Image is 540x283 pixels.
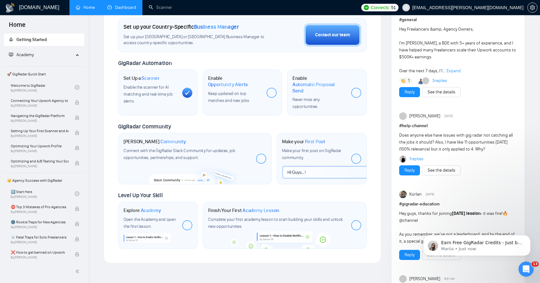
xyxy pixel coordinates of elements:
span: GigRadar Automation [118,60,171,67]
img: 👏 [401,79,405,83]
span: lock [75,252,79,256]
span: Navigating the GigRadar Platform [11,113,69,119]
a: 3replies [432,78,447,84]
h1: Enable [208,75,262,87]
a: Welcome to GigRadarBy[PERSON_NAME] [11,80,75,94]
button: Contact our team [304,23,361,47]
span: By [PERSON_NAME] [11,134,69,138]
h1: # gigradar-education [399,201,517,208]
span: By [PERSON_NAME] [11,225,69,229]
button: See the details [422,165,461,175]
span: Hey Freelancers &amp; Agency Owners, I’m [PERSON_NAME], a BDE with 5+ years of experience, and I ... [399,27,516,74]
span: Enable the scanner for AI matching and real-time job alerts. [123,85,172,104]
span: lock [75,222,79,226]
span: GigRadar Community [118,123,171,130]
span: 1 [408,78,410,84]
button: Reply [399,165,420,175]
span: lock [75,146,79,150]
h1: # general [399,16,517,23]
h1: Set Up a [123,75,159,81]
span: [DATE] [426,192,434,197]
a: Reply [405,251,415,258]
span: Complete your first academy lesson to start building your skills and unlock new opportunities. [208,217,343,229]
span: ☠️ Fatal Traps for Solo Freelancers [11,234,69,240]
a: Reply [405,89,415,96]
span: Home [4,20,31,33]
img: upwork-logo.png [364,5,369,10]
span: Opportunity Alerts [208,81,248,88]
button: Reply [399,87,420,97]
span: Connect with the GigRadar Slack Community for updates, job opportunities, partnerships, and support. [123,148,235,160]
span: By [PERSON_NAME] [11,240,69,244]
span: Automatic Proposal Send [292,81,346,94]
span: Getting Started [16,37,47,42]
span: Optimizing Your Upwork Profile [11,143,69,149]
iframe: Intercom notifications message [414,222,540,266]
span: user [404,5,408,10]
span: Hey guys, thanks for joining - it was fire! As you remember, we’ve got a leaderboard, and by the ... [399,211,515,244]
span: ❌ How to get banned on Upwork [11,249,69,256]
span: [PERSON_NAME] [409,275,440,282]
span: lock [75,161,79,165]
a: searchScanner [149,5,172,10]
span: check-circle [75,192,79,196]
iframe: Intercom live chat [519,262,534,277]
span: Business Manager [194,23,239,30]
button: setting [527,3,537,13]
span: 13 [531,262,539,267]
span: Academy Lesson [243,207,279,214]
span: Community [160,139,186,145]
a: 1️⃣ Start HereBy[PERSON_NAME] [11,187,75,201]
span: Open the Academy and open the first lesson. [123,217,176,229]
span: Scanner [141,75,159,81]
span: Keep updated on top matches and new jobs. [208,91,250,103]
span: fund-projection-screen [9,52,13,57]
span: lock [75,131,79,135]
span: By [PERSON_NAME] [11,256,69,259]
span: By [PERSON_NAME] [11,164,69,168]
span: [DATE] [444,113,453,119]
span: Academy [9,52,34,57]
span: Korlan [409,191,422,198]
span: By [PERSON_NAME] [11,210,69,214]
span: check-circle [75,85,79,90]
a: setting [527,5,537,10]
span: By [PERSON_NAME] [11,149,69,153]
span: Connects: [371,4,390,11]
img: slackcommunity-bg.png [149,162,241,184]
a: See the details [428,167,455,174]
h1: Make your [282,139,325,145]
span: Setting Up Your First Scanner and Auto-Bidder [11,128,69,134]
span: Expand [447,68,461,74]
span: rocket [9,37,13,42]
span: [PERSON_NAME] [409,113,440,120]
span: 🌚 Rookie Traps for New Agencies [11,219,69,225]
h1: Set up your Country-Specific [123,23,239,30]
li: Getting Started [4,33,84,46]
span: 👑 Agency Success with GigRadar [4,174,84,187]
span: Does anyone else have issues with gig radar not catching all the jobs it should? Also, I have lik... [399,133,513,152]
span: 6:51 AM [444,276,455,282]
a: Reply [405,167,415,174]
h1: [PERSON_NAME] [123,139,186,145]
span: First Post [305,139,325,145]
h1: Enable [292,75,346,94]
span: Never miss any opportunities. [292,97,320,109]
span: lock [75,237,79,241]
button: See the details [422,87,461,97]
span: Academy [16,52,34,57]
h1: # help-channel [399,122,517,129]
div: Contact our team [315,32,350,38]
img: Dima [399,156,406,162]
strong: [DATE] lession [452,211,481,216]
h1: Finish Your First [208,207,279,214]
span: lock [75,100,79,105]
a: homeHome [76,5,95,10]
h1: Explore [123,207,161,214]
span: Level Up Your Skill [118,192,163,199]
img: logo [5,3,15,13]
